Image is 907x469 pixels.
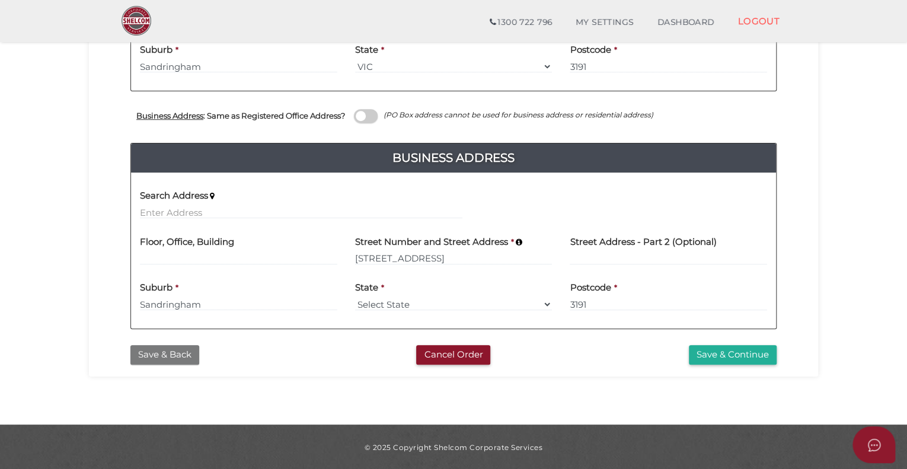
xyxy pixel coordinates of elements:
[646,11,726,34] a: DASHBOARD
[570,60,767,73] input: Postcode must be exactly 4 digits
[98,442,809,452] div: © 2025 Copyright Shelcom Corporate Services
[570,237,716,247] h4: Street Address - Part 2 (Optional)
[140,237,234,247] h4: Floor, Office, Building
[140,206,462,219] input: Enter Address
[355,45,378,55] h4: State
[136,111,345,120] h4: : Same as Registered Office Address?
[478,11,564,34] a: 1300 722 796
[516,238,522,246] i: Keep typing in your address(including suburb) until it appears
[210,192,215,200] i: Keep typing in your address(including suburb) until it appears
[570,45,611,55] h4: Postcode
[384,110,653,119] i: (PO Box address cannot be used for business address or residential address)
[140,283,173,293] h4: Suburb
[140,45,173,55] h4: Suburb
[689,345,777,365] button: Save & Continue
[130,345,199,365] button: Save & Back
[140,191,208,201] h4: Search Address
[355,252,552,265] input: Enter Address
[131,148,776,167] h4: Business Address
[570,283,611,293] h4: Postcode
[136,111,203,120] u: Business Address
[852,426,895,463] button: Open asap
[355,283,378,293] h4: State
[355,237,508,247] h4: Street Number and Street Address
[564,11,646,34] a: MY SETTINGS
[726,9,791,33] a: LOGOUT
[570,298,767,311] input: Postcode must be exactly 4 digits
[416,345,490,365] button: Cancel Order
